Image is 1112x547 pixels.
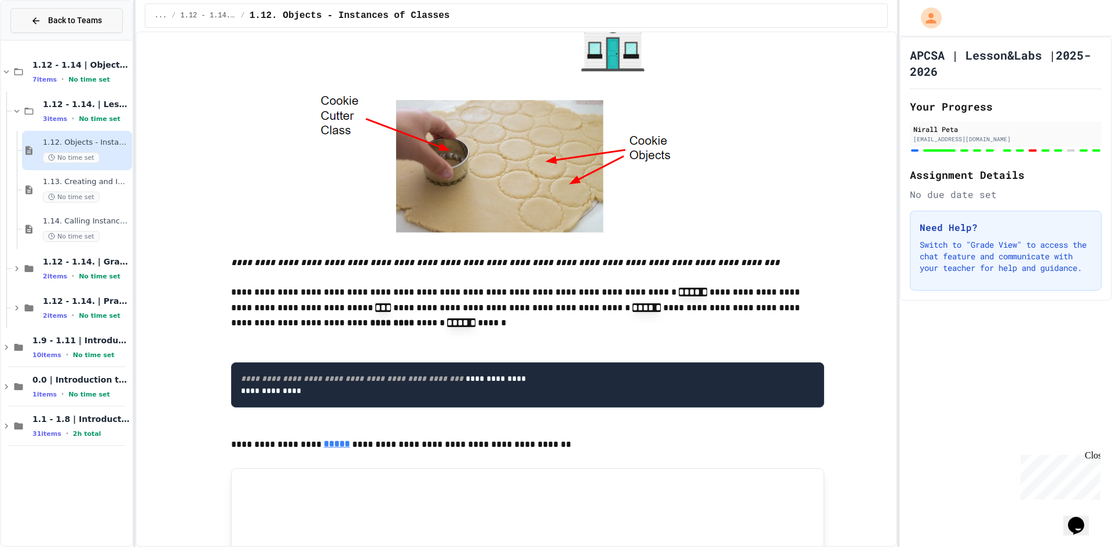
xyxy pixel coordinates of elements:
[79,115,120,123] span: No time set
[79,312,120,320] span: No time set
[66,429,68,438] span: •
[171,11,175,20] span: /
[68,76,110,83] span: No time set
[1016,450,1100,500] iframe: chat widget
[68,391,110,398] span: No time set
[913,124,1098,134] div: Nirall Peta
[43,192,100,203] span: No time set
[43,152,100,163] span: No time set
[1063,501,1100,535] iframe: chat widget
[155,11,167,20] span: ...
[61,390,64,399] span: •
[79,273,120,280] span: No time set
[913,135,1098,144] div: [EMAIL_ADDRESS][DOMAIN_NAME]
[32,60,130,70] span: 1.12 - 1.14 | Objects and Instances of Classes
[240,11,244,20] span: /
[43,99,130,109] span: 1.12 - 1.14. | Lessons and Notes
[32,414,130,424] span: 1.1 - 1.8 | Introduction to Java
[32,76,57,83] span: 7 items
[72,271,74,281] span: •
[910,167,1102,183] h2: Assignment Details
[66,350,68,359] span: •
[32,391,57,398] span: 1 items
[32,375,130,385] span: 0.0 | Introduction to APCSA
[48,14,102,27] span: Back to Teams
[72,311,74,320] span: •
[43,256,130,267] span: 1.12 - 1.14. | Graded Labs
[73,351,115,359] span: No time set
[32,351,61,359] span: 10 items
[920,239,1092,274] p: Switch to "Grade View" to access the chat feature and communicate with your teacher for help and ...
[43,312,67,320] span: 2 items
[32,430,61,438] span: 31 items
[5,5,80,74] div: Chat with us now!Close
[250,9,450,23] span: 1.12. Objects - Instances of Classes
[910,188,1102,201] div: No due date set
[43,138,130,148] span: 1.12. Objects - Instances of Classes
[43,296,130,306] span: 1.12 - 1.14. | Practice Labs
[10,8,123,33] button: Back to Teams
[43,115,67,123] span: 3 items
[910,47,1102,79] h1: APCSA | Lesson&Labs |2025-2026
[43,177,130,187] span: 1.13. Creating and Initializing Objects: Constructors
[32,335,130,346] span: 1.9 - 1.11 | Introduction to Methods
[43,216,130,226] span: 1.14. Calling Instance Methods
[43,231,100,242] span: No time set
[43,273,67,280] span: 2 items
[180,11,236,20] span: 1.12 - 1.14. | Lessons and Notes
[72,114,74,123] span: •
[73,430,101,438] span: 2h total
[61,75,64,84] span: •
[909,5,945,31] div: My Account
[910,98,1102,115] h2: Your Progress
[920,221,1092,234] h3: Need Help?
